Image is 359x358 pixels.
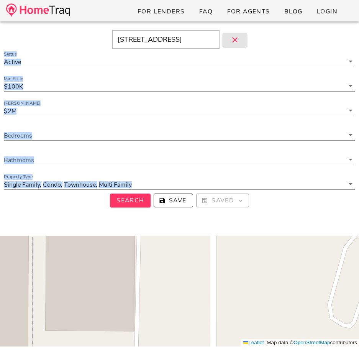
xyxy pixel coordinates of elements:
[4,106,355,116] div: [PERSON_NAME]$2M
[4,155,355,165] div: Bathrooms
[64,181,97,188] div: Townhouse,
[293,340,330,345] a: OpenStreetMap
[199,7,213,16] span: FAQ
[99,181,132,188] div: Multi Family
[203,196,243,205] span: Saved
[131,5,191,18] a: For Lenders
[4,83,23,90] div: $100K
[310,5,344,18] a: Login
[278,5,309,18] a: Blog
[4,59,21,66] div: Active
[193,5,219,18] a: FAQ
[241,339,359,347] div: Map data © contributors
[196,194,249,207] button: Saved
[4,81,355,91] div: Min Price$100K
[6,3,70,17] img: desktop-logo.34a1112.png
[220,5,276,18] a: For Agents
[4,181,41,188] div: Single Family,
[110,194,151,207] button: Search
[321,321,359,358] iframe: Chat Widget
[4,100,41,106] label: [PERSON_NAME]
[160,196,187,205] span: Save
[43,181,62,188] div: Condo,
[284,7,303,16] span: Blog
[4,174,33,180] label: Property Type
[112,30,220,49] input: Enter Your Address, Zipcode or City & State
[4,51,17,57] label: Status
[226,7,270,16] span: For Agents
[4,76,23,82] label: Min Price
[266,340,267,345] span: |
[4,108,16,115] div: $2M
[116,196,144,205] span: Search
[154,194,193,207] button: Save
[243,340,264,345] a: Leaflet
[316,7,338,16] span: Login
[4,130,355,140] div: Bedrooms
[4,179,355,189] div: Property TypeSingle Family,Condo,Townhouse,Multi Family
[4,57,355,67] div: StatusActive
[137,7,185,16] span: For Lenders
